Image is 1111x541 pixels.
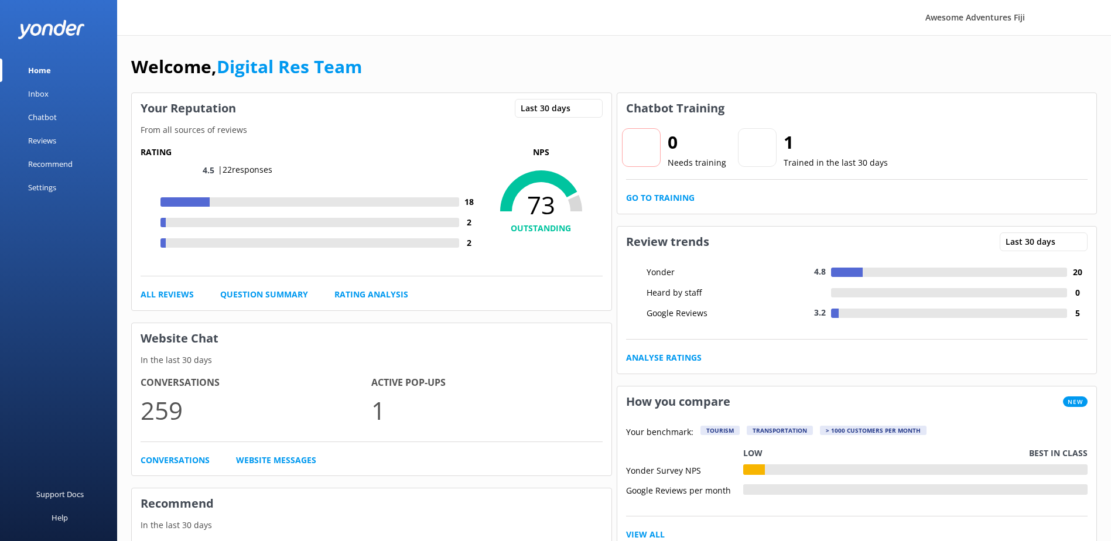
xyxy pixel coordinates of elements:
[626,191,695,204] a: Go to Training
[28,82,49,105] div: Inbox
[644,307,749,320] div: Google Reviews
[132,124,611,136] p: From all sources of reviews
[1063,396,1088,407] span: New
[784,156,888,169] p: Trained in the last 30 days
[644,266,749,279] div: Yonder
[141,146,480,159] h5: Rating
[28,129,56,152] div: Reviews
[141,375,371,391] h4: Conversations
[480,222,603,235] h4: OUTSTANDING
[28,59,51,82] div: Home
[28,152,73,176] div: Recommend
[132,323,611,354] h3: Website Chat
[521,102,577,115] span: Last 30 days
[1029,447,1088,460] p: Best in class
[747,426,813,435] div: Transportation
[141,391,371,430] p: 259
[644,286,749,299] div: Heard by staff
[617,227,718,257] h3: Review trends
[217,54,362,78] a: Digital Res Team
[18,20,85,39] img: yonder-white-logo.png
[334,288,408,301] a: Rating Analysis
[668,128,726,156] h2: 0
[617,386,739,417] h3: How you compare
[626,426,693,440] p: Your benchmark:
[203,165,214,176] span: 4.5
[1067,266,1088,279] h4: 20
[220,288,308,301] a: Question Summary
[1067,307,1088,320] h4: 5
[743,447,763,460] p: Low
[814,307,826,318] span: 3.2
[371,391,602,430] p: 1
[459,216,480,229] h4: 2
[626,528,665,541] a: View All
[459,196,480,208] h4: 18
[480,190,603,220] span: 73
[617,93,733,124] h3: Chatbot Training
[141,288,194,301] a: All Reviews
[459,237,480,249] h4: 2
[814,266,826,277] span: 4.8
[668,156,726,169] p: Needs training
[626,351,702,364] a: Analyse Ratings
[1067,286,1088,299] h4: 0
[141,454,210,467] a: Conversations
[132,354,611,367] p: In the last 30 days
[371,375,602,391] h4: Active Pop-ups
[1006,235,1062,248] span: Last 30 days
[480,146,603,159] p: NPS
[36,482,84,506] div: Support Docs
[218,163,272,176] p: | 22 responses
[236,454,316,467] a: Website Messages
[820,426,927,435] div: > 1000 customers per month
[52,506,68,529] div: Help
[131,53,362,81] h1: Welcome,
[28,105,57,129] div: Chatbot
[626,484,743,495] div: Google Reviews per month
[28,176,56,199] div: Settings
[132,488,611,519] h3: Recommend
[132,93,245,124] h3: Your Reputation
[784,128,888,156] h2: 1
[626,464,743,475] div: Yonder Survey NPS
[132,519,611,532] p: In the last 30 days
[925,12,1025,23] span: Awesome Adventures Fiji
[700,426,740,435] div: Tourism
